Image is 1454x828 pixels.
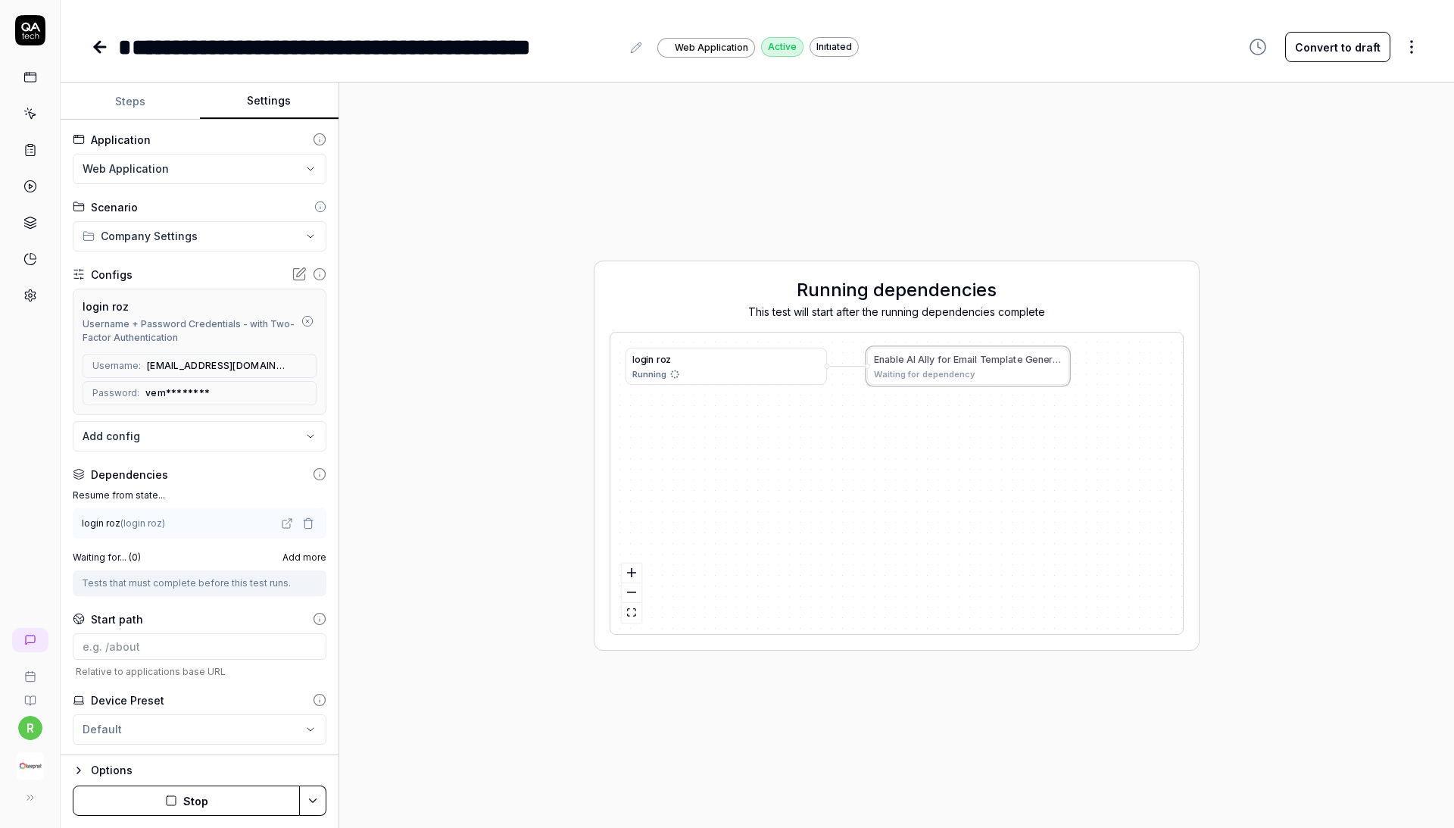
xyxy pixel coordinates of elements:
[675,41,748,55] span: Web Application
[92,386,139,400] span: Password:
[91,467,168,483] div: Dependencies
[6,740,54,783] button: Keepnet Logo
[147,359,289,373] span: [EMAIL_ADDRESS][DOMAIN_NAME]
[120,517,165,529] span: ( login roz )
[622,564,641,623] div: React Flow controls
[82,576,317,590] div: Tests that must complete before this test runs.
[626,348,827,385] a: loginrozRunning
[83,721,122,737] div: Default
[6,683,54,707] a: Documentation
[83,317,298,345] div: Username + Password Credentials - with Two-Factor Authentication
[101,228,198,244] span: Company Settings
[810,37,859,57] div: Inıtıated
[641,354,647,365] span: g
[91,267,133,283] div: Configs
[761,37,803,57] div: Active
[73,666,326,677] span: Relative to applications base URL
[632,367,666,380] span: Running
[61,83,200,120] button: Steps
[17,752,44,780] img: Keepnet Logo
[610,277,1184,304] h2: Running dependencies
[1240,32,1276,62] button: View version history
[91,199,138,215] div: Scenario
[632,354,635,365] span: l
[635,354,641,365] span: o
[83,161,169,177] span: Web Application
[200,83,339,120] button: Settings
[82,517,165,530] div: login roz
[6,658,54,683] a: Book a call with us
[91,611,143,627] div: Start path
[91,761,326,780] div: Options
[12,628,48,652] a: New conversation
[73,551,141,564] label: Waiting for... ( 0 )
[91,692,164,708] div: Device Preset
[73,714,326,745] button: Default
[92,359,141,373] span: Username:
[666,354,671,365] span: z
[299,514,317,533] button: Remove dependency
[660,354,666,365] span: o
[73,221,326,252] button: Company Settings
[73,633,326,660] input: e.g. /about
[73,786,300,816] button: Stop
[622,564,641,583] button: zoom in
[610,304,1184,320] div: This test will start after the running dependencies complete
[1285,32,1390,62] button: Convert to draft
[278,514,296,533] a: Open test in new page
[282,551,326,564] span: Add more
[73,489,326,502] label: Resume from state...
[18,716,42,740] button: r
[91,132,151,148] div: Application
[83,298,298,314] div: login roz
[648,354,654,365] span: n
[73,761,326,780] button: Options
[622,603,641,623] button: fit view
[73,154,326,184] button: Web Application
[657,354,660,365] span: r
[657,37,755,58] a: Web Application
[622,583,641,603] button: zoom out
[646,354,648,365] span: i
